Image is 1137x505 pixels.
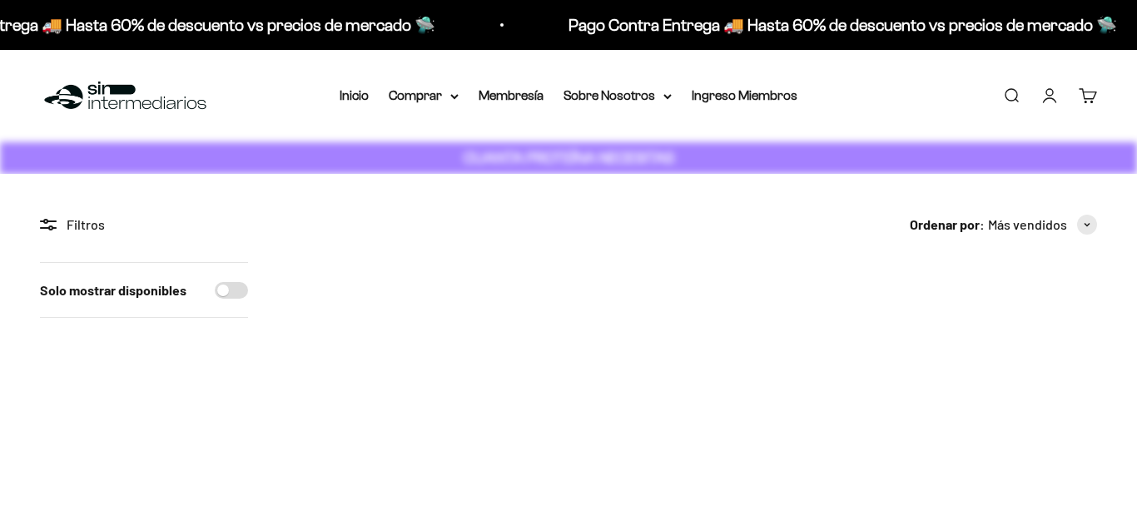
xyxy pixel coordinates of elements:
summary: Sobre Nosotros [564,85,672,106]
label: Solo mostrar disponibles [40,280,186,301]
span: Ordenar por: [910,214,985,235]
a: Inicio [340,88,369,102]
p: Pago Contra Entrega 🚚 Hasta 60% de descuento vs precios de mercado 🛸 [564,12,1112,38]
span: Más vendidos [988,214,1067,235]
a: Membresía [479,88,544,102]
a: Ingreso Miembros [692,88,797,102]
summary: Comprar [389,85,459,106]
div: Filtros [40,214,248,235]
button: Más vendidos [988,214,1097,235]
strong: CUANTA PROTEÍNA NECESITAS [464,149,674,166]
